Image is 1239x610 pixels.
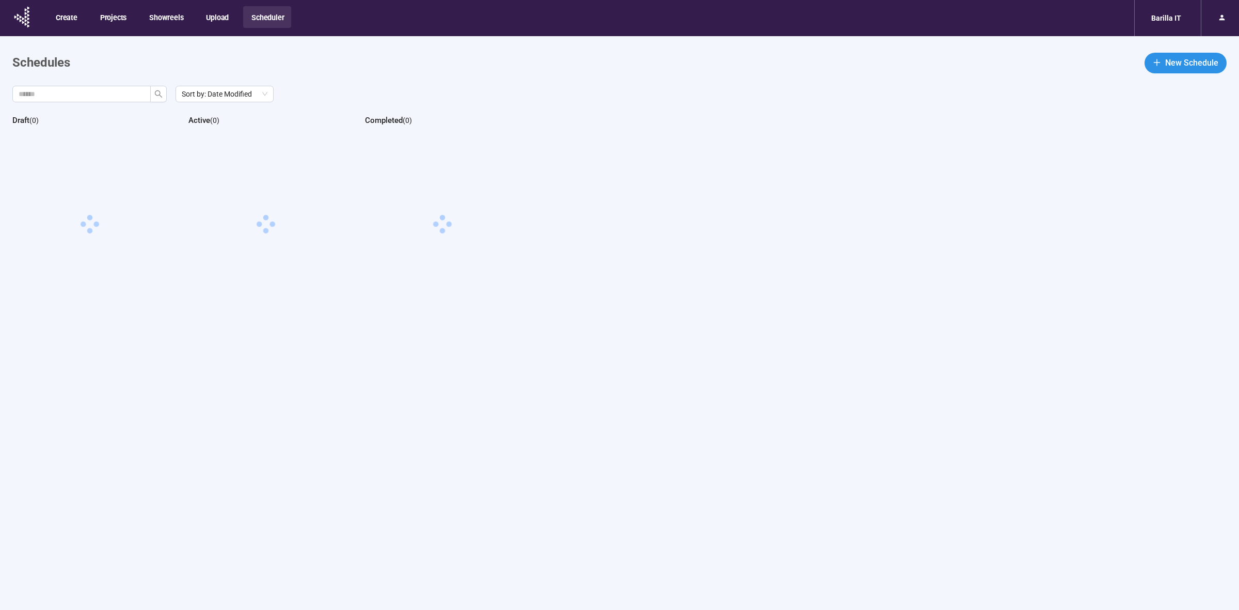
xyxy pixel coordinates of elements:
button: plusNew Schedule [1145,53,1227,73]
span: ( 0 ) [210,116,219,124]
span: New Schedule [1165,56,1218,69]
h2: Draft [12,116,29,125]
span: Sort by: Date Modified [182,86,267,102]
h2: Completed [365,116,403,125]
span: plus [1153,58,1161,67]
button: Upload [198,6,236,28]
button: Projects [92,6,134,28]
span: search [154,90,163,98]
span: ( 0 ) [403,116,412,124]
button: search [150,86,167,102]
button: Showreels [141,6,190,28]
button: Create [47,6,85,28]
div: Barilla IT [1145,8,1187,28]
span: ( 0 ) [29,116,39,124]
h2: Active [188,116,210,125]
h1: Schedules [12,53,70,73]
button: Scheduler [243,6,291,28]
